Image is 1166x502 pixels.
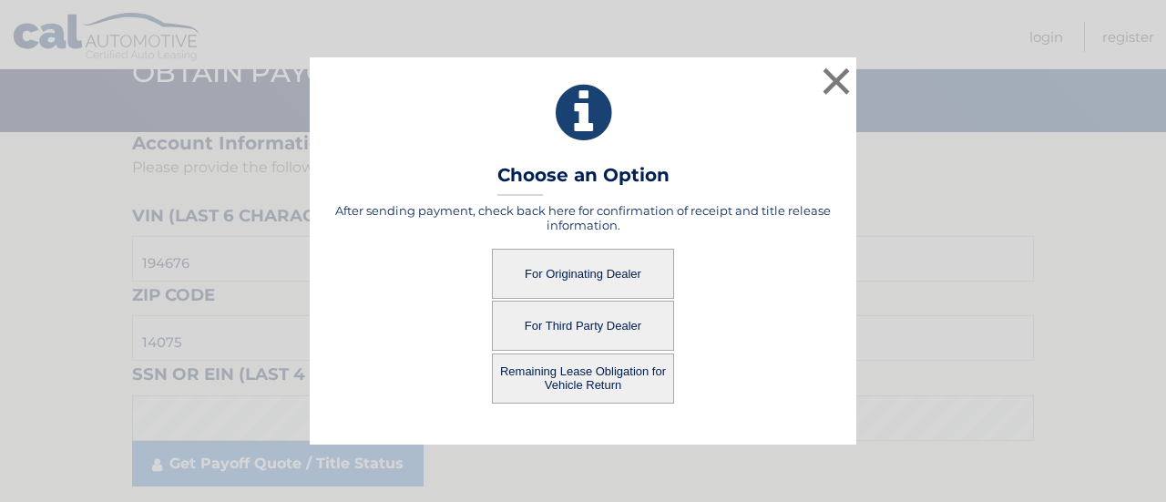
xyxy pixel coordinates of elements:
button: Remaining Lease Obligation for Vehicle Return [492,353,674,404]
h3: Choose an Option [497,164,670,196]
button: × [818,63,854,99]
button: For Originating Dealer [492,249,674,299]
h5: After sending payment, check back here for confirmation of receipt and title release information. [332,203,834,232]
button: For Third Party Dealer [492,301,674,351]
